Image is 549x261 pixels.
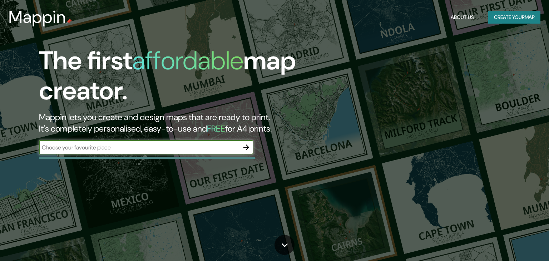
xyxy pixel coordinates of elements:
[9,7,66,27] h3: Mappin
[66,19,72,24] img: mappin-pin
[39,112,313,134] h2: Mappin lets you create and design maps that are ready to print. It's completely personalised, eas...
[207,123,225,134] h5: FREE
[488,11,540,24] button: Create yourmap
[39,46,313,112] h1: The first map creator.
[132,44,243,77] h1: affordable
[448,11,477,24] button: About Us
[39,143,239,152] input: Choose your favourite place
